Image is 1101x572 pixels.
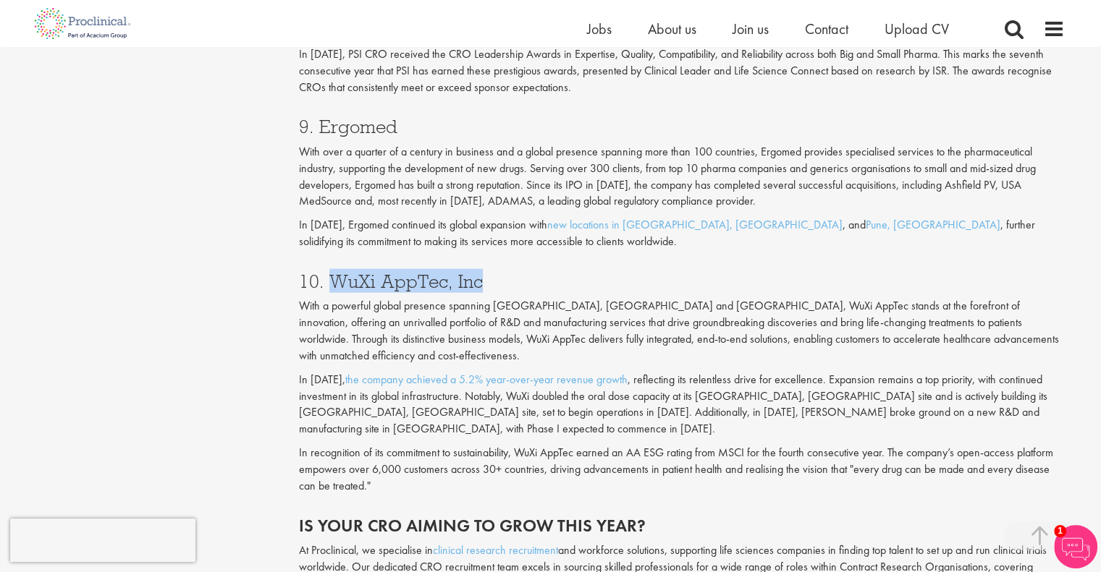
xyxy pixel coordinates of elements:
a: Jobs [587,20,612,38]
a: the company achieved a 5.2% year-over-year revenue growth [345,372,628,387]
iframe: reCAPTCHA [10,518,195,562]
a: clinical research recruitment [433,542,558,558]
p: With a powerful global presence spanning [GEOGRAPHIC_DATA], [GEOGRAPHIC_DATA] and [GEOGRAPHIC_DAT... [299,298,1065,364]
h2: Is your CRO aiming to grow this year? [299,516,1065,535]
p: With over a quarter of a century in business and a global presence spanning more than 100 countri... [299,144,1065,210]
a: new locations in [GEOGRAPHIC_DATA], [GEOGRAPHIC_DATA] [547,217,843,232]
a: Pune, [GEOGRAPHIC_DATA] [866,217,1000,232]
span: 1 [1054,525,1066,537]
a: Join us [733,20,769,38]
a: About us [648,20,696,38]
img: Chatbot [1054,525,1097,568]
p: In [DATE], PSI CRO received the CRO Leadership Awards in Expertise, Quality, Compatibility, and R... [299,46,1065,96]
a: Contact [805,20,848,38]
a: Upload CV [885,20,949,38]
p: In [DATE], , reflecting its relentless drive for excellence. Expansion remains a top priority, wi... [299,372,1065,437]
p: In [DATE], Ergomed continued its global expansion with , and , further solidifying its commitment... [299,217,1065,250]
h3: 9. Ergomed [299,117,1065,136]
h3: 10. WuXi AppTec, Inc [299,272,1065,291]
p: In recognition of its commitment to sustainability, WuXi AppTec earned an AA ESG rating from MSCI... [299,445,1065,495]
